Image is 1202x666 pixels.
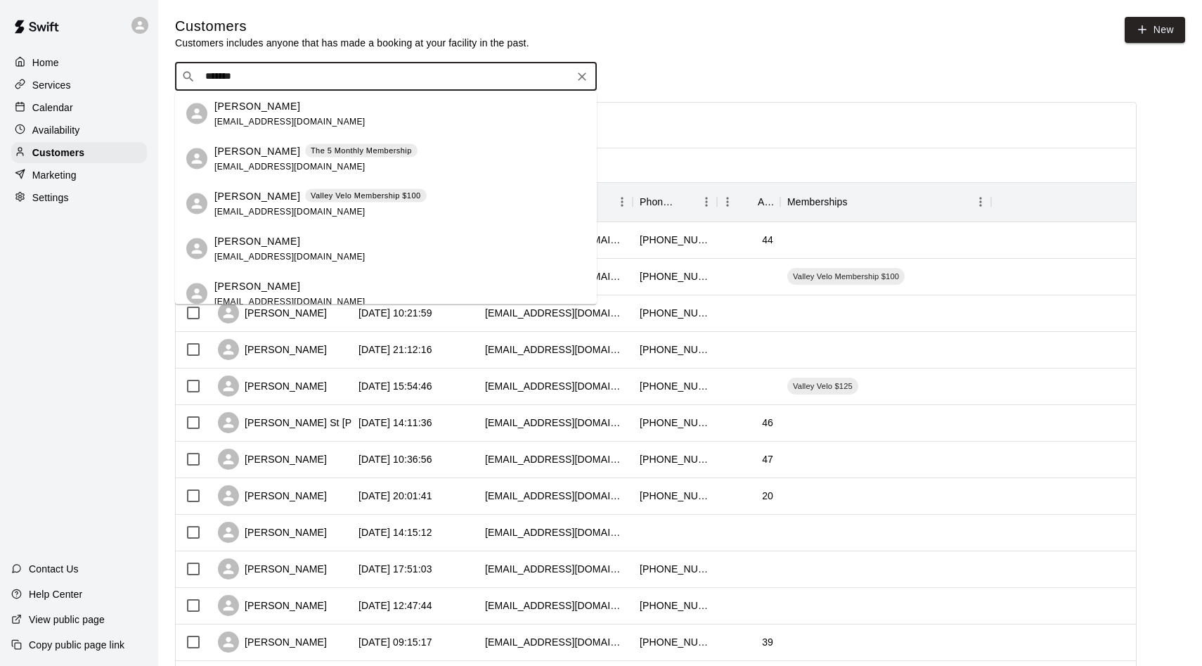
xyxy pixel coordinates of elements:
[11,187,147,208] a: Settings
[485,489,626,503] div: orm2118@columbia.edu
[738,192,758,212] button: Sort
[640,306,710,320] div: +13109899407
[358,489,432,503] div: 2025-08-15 20:01:41
[485,635,626,649] div: jll723@yahoo.com
[848,192,867,212] button: Sort
[485,342,626,357] div: jkpusl@mac.com
[696,191,717,212] button: Menu
[214,278,300,293] p: [PERSON_NAME]
[780,182,991,222] div: Memberships
[485,525,626,539] div: danakraft@glic.us
[358,525,432,539] div: 2025-08-13 14:15:12
[186,238,207,260] div: Andrew Schaberg
[358,635,432,649] div: 2025-08-11 09:15:17
[358,562,432,576] div: 2025-08-11 17:51:03
[11,120,147,141] a: Availability
[485,452,626,466] div: seorso01@gmail.com
[32,146,84,160] p: Customers
[640,269,710,283] div: +13104052121
[11,142,147,163] a: Customers
[214,206,366,216] span: [EMAIL_ADDRESS][DOMAIN_NAME]
[787,182,848,222] div: Memberships
[218,632,327,653] div: [PERSON_NAME]
[787,378,858,395] div: Valley Velo $125
[214,251,366,261] span: [EMAIL_ADDRESS][DOMAIN_NAME]
[640,635,710,649] div: +13109107276
[32,191,69,205] p: Settings
[358,379,432,393] div: 2025-08-17 15:54:46
[214,296,366,306] span: [EMAIL_ADDRESS][DOMAIN_NAME]
[218,302,327,324] div: [PERSON_NAME]
[11,52,147,73] a: Home
[214,98,300,113] p: [PERSON_NAME]
[29,587,82,601] p: Help Center
[717,182,780,222] div: Age
[32,123,80,137] p: Availability
[572,67,592,87] button: Clear
[214,233,300,248] p: [PERSON_NAME]
[640,182,676,222] div: Phone Number
[29,638,124,652] p: Copy public page link
[175,17,529,36] h5: Customers
[186,103,207,124] div: Andrew Castillo
[640,342,710,357] div: +18185179730
[218,376,327,397] div: [PERSON_NAME]
[970,191,991,212] button: Menu
[358,416,432,430] div: 2025-08-17 14:11:36
[787,380,858,392] span: Valley Velo $125
[175,63,597,91] div: Search customers by name or email
[358,452,432,466] div: 2025-08-16 10:36:56
[485,598,626,613] div: galitlerman@gmail.com
[311,145,412,157] p: The 5 Monthly Membership
[612,191,633,212] button: Menu
[640,233,710,247] div: +17623944622
[485,562,626,576] div: jmelbaum@gmail.com
[218,595,327,616] div: [PERSON_NAME]
[175,36,529,50] p: Customers includes anyone that has made a booking at your facility in the past.
[358,306,432,320] div: 2025-08-19 10:21:59
[762,452,773,466] div: 47
[32,101,73,115] p: Calendar
[11,165,147,186] a: Marketing
[32,78,71,92] p: Services
[29,613,105,627] p: View public page
[358,342,432,357] div: 2025-08-18 21:12:16
[218,558,327,579] div: [PERSON_NAME]
[186,283,207,305] div: ANDREW MULKEEN
[640,452,710,466] div: +18107017107
[214,161,366,171] span: [EMAIL_ADDRESS][DOMAIN_NAME]
[311,190,421,202] p: Valley Velo Membership $100
[485,379,626,393] div: maddoxjoson05@gmail.com
[214,188,300,203] p: [PERSON_NAME]
[32,168,77,182] p: Marketing
[11,75,147,96] a: Services
[640,379,710,393] div: +18312758333
[358,598,432,613] div: 2025-08-11 12:47:44
[214,143,300,158] p: [PERSON_NAME]
[640,489,710,503] div: +13105608521
[787,271,905,282] span: Valley Velo Membership $100
[640,416,710,430] div: +13108802593
[762,233,773,247] div: 44
[676,192,696,212] button: Sort
[640,562,710,576] div: +16083472202
[218,485,327,506] div: [PERSON_NAME]
[214,116,366,126] span: [EMAIL_ADDRESS][DOMAIN_NAME]
[11,97,147,118] a: Calendar
[485,416,626,430] div: yourbluejumper@gmail.com
[478,182,633,222] div: Email
[640,598,710,613] div: +18186139980
[762,635,773,649] div: 39
[633,182,717,222] div: Phone Number
[218,522,327,543] div: [PERSON_NAME]
[218,339,327,360] div: [PERSON_NAME]
[717,191,738,212] button: Menu
[485,306,626,320] div: anegahban@gmail.com
[787,268,905,285] div: Valley Velo Membership $100
[218,449,327,470] div: [PERSON_NAME]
